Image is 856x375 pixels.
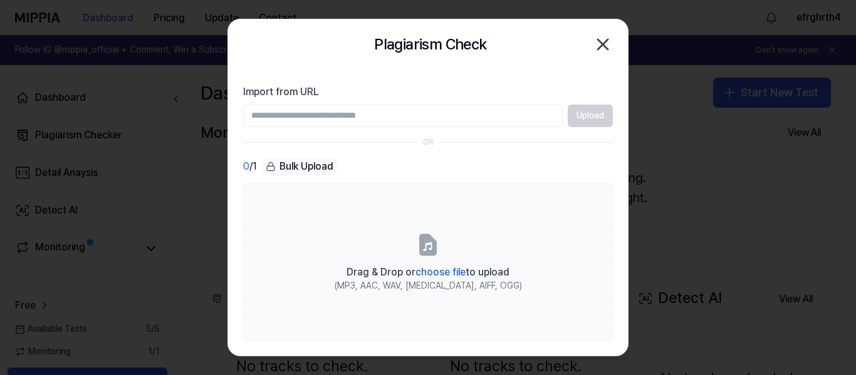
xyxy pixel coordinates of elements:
h2: Plagiarism Check [374,33,486,56]
div: / 1 [243,158,257,176]
span: Drag & Drop or to upload [347,266,509,278]
span: choose file [415,266,466,278]
div: Bulk Upload [262,158,337,175]
button: Bulk Upload [262,158,337,176]
div: OR [423,137,434,148]
label: Import from URL [243,85,613,100]
span: 0 [243,159,249,174]
div: (MP3, AAC, WAV, [MEDICAL_DATA], AIFF, OGG) [335,280,522,292]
